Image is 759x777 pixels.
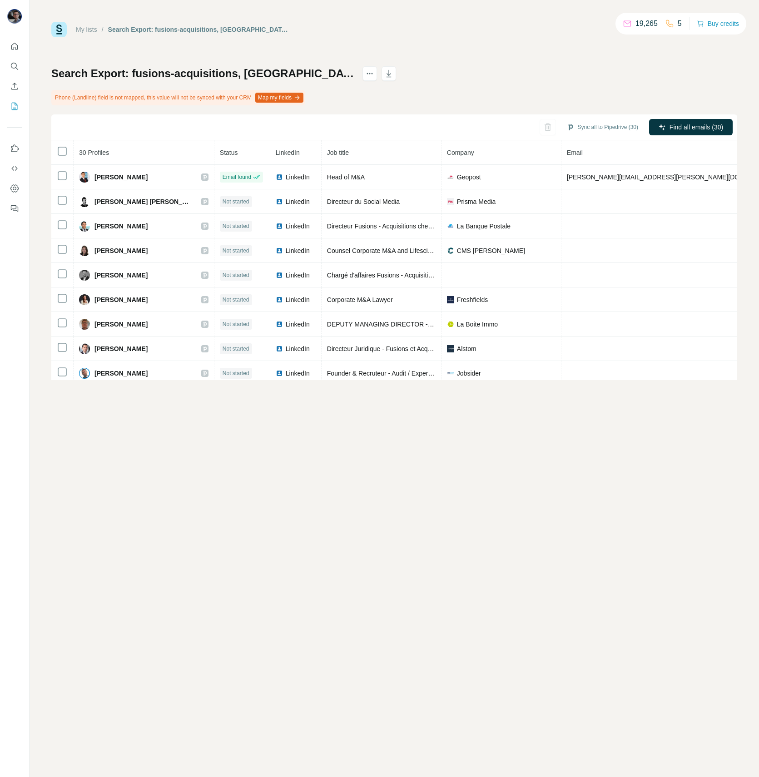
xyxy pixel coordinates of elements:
[276,247,283,254] img: LinkedIn logo
[327,296,393,303] span: Corporate M&A Lawyer
[457,369,481,378] span: Jobsider
[327,321,522,328] span: DEPUTY MANAGING DIRECTOR - Strategy, Finance, HR, Tax, M&A
[79,172,90,183] img: Avatar
[327,173,365,181] span: Head of M&A
[94,271,148,280] span: [PERSON_NAME]
[327,149,349,156] span: Job title
[7,78,22,94] button: Enrich CSV
[76,26,97,33] a: My lists
[7,9,22,24] img: Avatar
[276,321,283,328] img: LinkedIn logo
[327,345,451,352] span: Directeur Juridique - Fusions et Acquisitions
[327,198,400,205] span: Directeur du Social Media
[94,197,192,206] span: [PERSON_NAME] [PERSON_NAME]
[79,221,90,232] img: Avatar
[79,245,90,256] img: Avatar
[457,295,488,304] span: Freshfields
[79,270,90,281] img: Avatar
[7,98,22,114] button: My lists
[457,222,511,231] span: La Banque Postale
[79,294,90,305] img: Avatar
[7,140,22,157] button: Use Surfe on LinkedIn
[223,198,249,206] span: Not started
[223,369,249,377] span: Not started
[286,246,310,255] span: LinkedIn
[457,173,481,182] span: Geopost
[286,320,310,329] span: LinkedIn
[276,370,283,377] img: LinkedIn logo
[51,66,354,81] h1: Search Export: fusions-acquisitions, [GEOGRAPHIC_DATA], [GEOGRAPHIC_DATA] - [DATE] 07:55
[286,344,310,353] span: LinkedIn
[447,198,454,205] img: company-logo
[223,173,251,181] span: Email found
[447,321,454,328] img: company-logo
[286,222,310,231] span: LinkedIn
[79,319,90,330] img: Avatar
[447,370,454,377] img: company-logo
[7,58,22,74] button: Search
[670,123,723,132] span: Find all emails (30)
[447,223,454,230] img: company-logo
[7,160,22,177] button: Use Surfe API
[102,25,104,34] li: /
[649,119,733,135] button: Find all emails (30)
[457,320,498,329] span: La Boite Immo
[223,296,249,304] span: Not started
[447,247,454,254] img: company-logo
[286,173,310,182] span: LinkedIn
[457,246,525,255] span: CMS [PERSON_NAME]
[286,197,310,206] span: LinkedIn
[94,344,148,353] span: [PERSON_NAME]
[94,320,148,329] span: [PERSON_NAME]
[79,368,90,379] img: Avatar
[697,17,739,30] button: Buy credits
[447,173,454,181] img: company-logo
[108,25,288,34] div: Search Export: fusions-acquisitions, [GEOGRAPHIC_DATA], [GEOGRAPHIC_DATA] - [DATE] 07:55
[286,271,310,280] span: LinkedIn
[276,173,283,181] img: LinkedIn logo
[276,149,300,156] span: LinkedIn
[79,343,90,354] img: Avatar
[276,296,283,303] img: LinkedIn logo
[276,272,283,279] img: LinkedIn logo
[457,344,476,353] span: Alstom
[7,200,22,217] button: Feedback
[94,295,148,304] span: [PERSON_NAME]
[94,222,148,231] span: [PERSON_NAME]
[223,345,249,353] span: Not started
[286,295,310,304] span: LinkedIn
[223,222,249,230] span: Not started
[255,93,303,103] button: Map my fields
[447,149,474,156] span: Company
[7,180,22,197] button: Dashboard
[51,22,67,37] img: Surfe Logo
[457,197,496,206] span: Prisma Media
[447,345,454,352] img: company-logo
[327,272,438,279] span: Chargé d'affaires Fusions - Acquisitions
[635,18,658,29] p: 19,265
[79,149,109,156] span: 30 Profiles
[327,370,704,377] span: Founder & Recruteur - Audit / Expertise Comptable, Fusions-Acquisitions ➡️ [PERSON_NAME][EMAIL_AD...
[276,223,283,230] img: LinkedIn logo
[447,296,454,303] img: company-logo
[678,18,682,29] p: 5
[223,247,249,255] span: Not started
[94,369,148,378] span: [PERSON_NAME]
[567,149,583,156] span: Email
[561,120,645,134] button: Sync all to Pipedrive (30)
[94,246,148,255] span: [PERSON_NAME]
[79,196,90,207] img: Avatar
[51,90,305,105] div: Phone (Landline) field is not mapped, this value will not be synced with your CRM
[7,38,22,54] button: Quick start
[94,173,148,182] span: [PERSON_NAME]
[220,149,238,156] span: Status
[286,369,310,378] span: LinkedIn
[276,345,283,352] img: LinkedIn logo
[223,320,249,328] span: Not started
[327,247,445,254] span: Counsel Corporate M&A and Lifesciences
[223,271,249,279] span: Not started
[362,66,377,81] button: actions
[327,223,487,230] span: Directeur Fusions - Acquisitions chez La Banque Postale
[276,198,283,205] img: LinkedIn logo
